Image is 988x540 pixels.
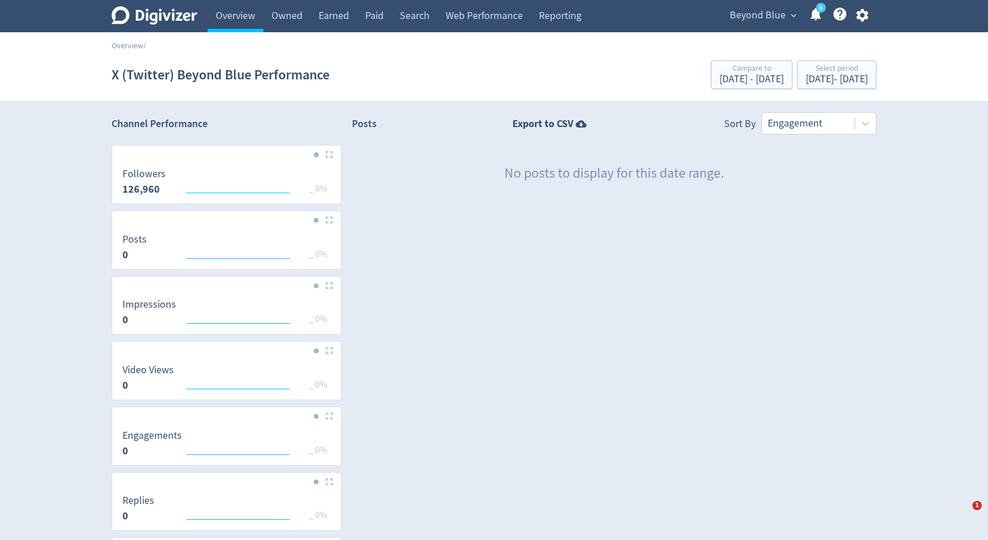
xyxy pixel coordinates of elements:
[117,365,336,395] svg: Video Views 0
[797,60,876,89] button: Select period[DATE]- [DATE]
[117,495,336,526] svg: Replies 0
[972,501,982,510] span: 1
[122,167,166,181] dt: Followers
[724,117,756,135] div: Sort By
[122,444,128,458] strong: 0
[122,298,176,311] dt: Impressions
[122,248,128,262] strong: 0
[122,233,147,246] dt: Posts
[730,6,786,25] span: Beyond Blue
[325,151,333,158] img: Placeholder
[806,64,868,74] div: Select period
[512,117,573,131] strong: Export to CSV
[325,216,333,224] img: Placeholder
[325,282,333,289] img: Placeholder
[949,501,976,528] iframe: Intercom live chat
[117,168,336,199] svg: Followers 126,960
[117,430,336,461] svg: Engagements 0
[309,313,327,325] span: _ 0%
[122,363,174,377] dt: Video Views
[117,234,336,265] svg: Posts 0
[112,56,330,93] h1: X (Twitter) Beyond Blue Performance
[122,494,154,507] dt: Replies
[816,3,826,13] a: 5
[309,379,327,390] span: _ 0%
[112,40,143,51] a: Overview
[788,10,799,21] span: expand_more
[719,64,784,74] div: Compare to
[117,299,336,330] svg: Impressions 0
[122,509,128,523] strong: 0
[325,412,333,420] img: Placeholder
[122,429,182,442] dt: Engagements
[325,478,333,485] img: Placeholder
[726,6,799,25] button: Beyond Blue
[719,74,784,85] div: [DATE] - [DATE]
[504,164,724,183] p: No posts to display for this date range.
[309,183,327,194] span: _ 0%
[122,182,160,196] strong: 126,960
[325,347,333,354] img: Placeholder
[309,248,327,260] span: _ 0%
[352,117,377,135] h2: Posts
[819,4,822,12] text: 5
[122,313,128,327] strong: 0
[112,117,342,131] h2: Channel Performance
[309,445,327,456] span: _ 0%
[806,74,868,85] div: [DATE] - [DATE]
[711,60,792,89] button: Compare to[DATE] - [DATE]
[309,510,327,521] span: _ 0%
[143,40,146,51] span: /
[122,378,128,392] strong: 0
